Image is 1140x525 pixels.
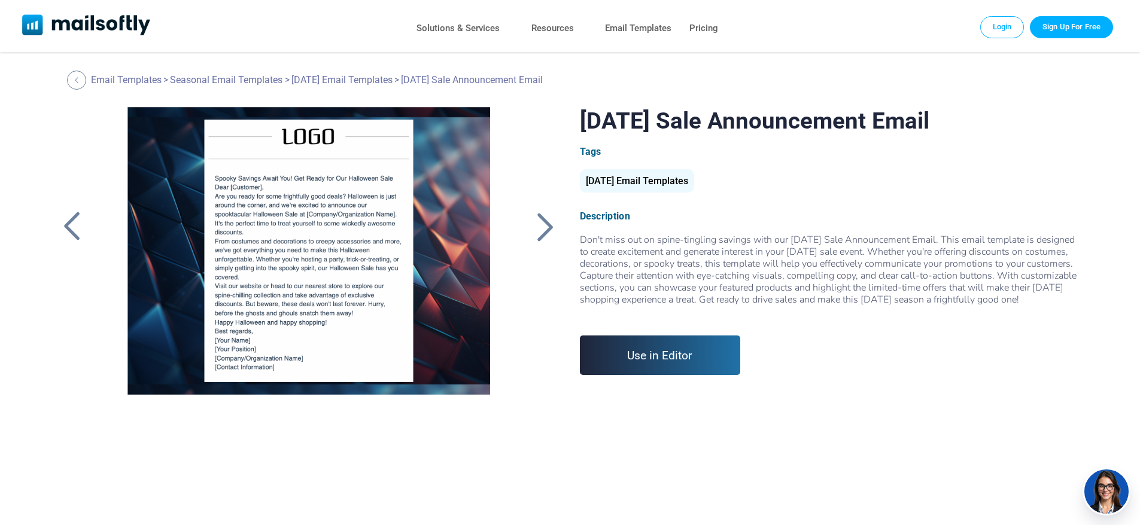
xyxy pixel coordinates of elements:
a: Resources [531,20,574,37]
div: Don't miss out on spine-tingling savings with our [DATE] Sale Announcement Email. This email temp... [580,234,1083,318]
div: Tags [580,146,1083,157]
a: Seasonal Email Templates [170,74,282,86]
a: [DATE] Email Templates [580,180,694,185]
a: Back [67,71,89,90]
a: Login [980,16,1025,38]
a: Solutions & Services [417,20,500,37]
a: [DATE] Email Templates [291,74,393,86]
a: Back [57,211,87,242]
div: Description [580,210,1083,222]
a: Pricing [689,20,718,37]
a: Trial [1030,16,1113,38]
a: Email Templates [91,74,162,86]
a: Use in Editor [580,335,741,375]
a: Halloween Sale Announcement Email [107,107,510,406]
h1: [DATE] Sale Announcement Email [580,107,1083,134]
div: [DATE] Email Templates [580,169,694,193]
a: Mailsoftly [22,14,151,38]
a: Back [531,211,561,242]
a: Email Templates [605,20,671,37]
